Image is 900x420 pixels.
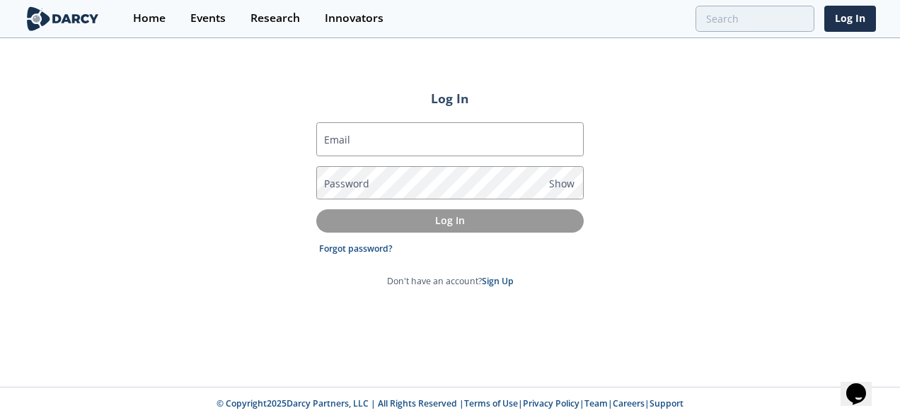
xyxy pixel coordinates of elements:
div: Events [190,13,226,24]
p: © Copyright 2025 Darcy Partners, LLC | All Rights Reserved | | | | | [108,397,792,410]
a: Sign Up [482,275,514,287]
p: Log In [326,213,574,228]
div: Home [133,13,166,24]
a: Careers [613,397,645,409]
label: Password [324,176,369,191]
div: Innovators [325,13,383,24]
a: Log In [824,6,876,32]
p: Don't have an account? [387,275,514,288]
iframe: chat widget [841,363,886,406]
h2: Log In [316,89,584,107]
a: Privacy Policy [523,397,579,409]
a: Forgot password? [319,243,393,255]
input: Advanced Search [696,6,814,32]
label: Email [324,132,350,147]
a: Team [584,397,608,409]
button: Log In [316,209,584,233]
span: Show [549,176,575,191]
div: Research [250,13,300,24]
a: Support [650,397,683,409]
a: Terms of Use [464,397,518,409]
img: logo-wide.svg [24,6,101,31]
